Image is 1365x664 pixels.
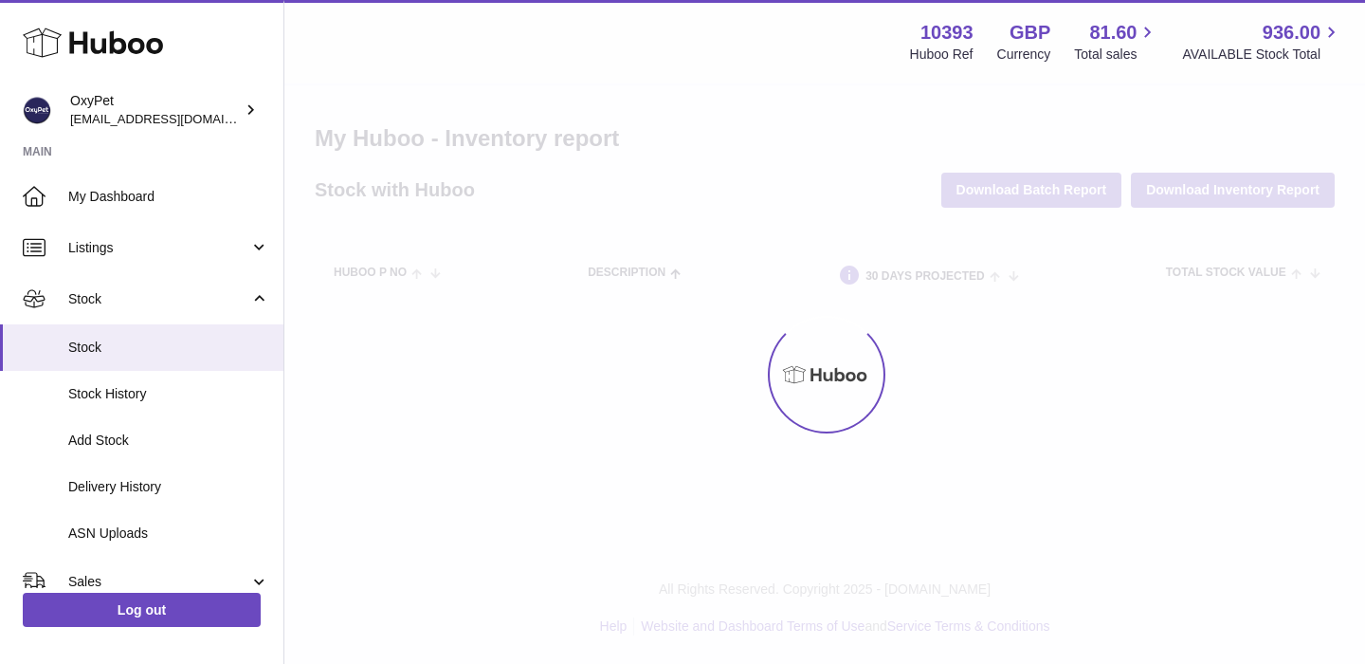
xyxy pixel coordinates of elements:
span: Add Stock [68,432,269,450]
span: [EMAIL_ADDRESS][DOMAIN_NAME] [70,111,279,126]
span: Total sales [1074,46,1158,64]
a: 936.00 AVAILABLE Stock Total [1182,20,1342,64]
strong: 10393 [920,20,974,46]
span: My Dashboard [68,188,269,206]
span: AVAILABLE Stock Total [1182,46,1342,64]
span: 936.00 [1263,20,1320,46]
a: Log out [23,593,261,627]
strong: GBP [1010,20,1050,46]
span: 81.60 [1089,20,1137,46]
div: Huboo Ref [910,46,974,64]
span: Listings [68,239,249,257]
div: Currency [997,46,1051,64]
span: Sales [68,573,249,591]
span: Stock [68,290,249,308]
span: Delivery History [68,478,269,496]
span: Stock History [68,385,269,403]
a: 81.60 Total sales [1074,20,1158,64]
span: ASN Uploads [68,525,269,543]
img: info@oxypet.co.uk [23,96,51,124]
span: Stock [68,339,269,357]
div: OxyPet [70,92,241,128]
